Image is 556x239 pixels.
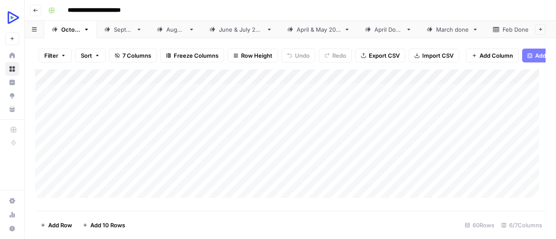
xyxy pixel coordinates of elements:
span: Add Column [480,51,513,60]
span: Sort [81,51,92,60]
span: Add Row [48,221,72,229]
span: Row Height [241,51,272,60]
button: Import CSV [409,49,459,62]
div: Feb Done [503,25,529,34]
button: Filter [39,49,72,62]
button: Sort [75,49,106,62]
button: Row Height [228,49,278,62]
span: Undo [295,51,310,60]
a: Opportunities [5,89,19,103]
span: Add 10 Rows [90,221,125,229]
div: [DATE] & [DATE] [297,25,341,34]
span: Export CSV [369,51,400,60]
div: April Done [374,25,402,34]
span: Redo [332,51,346,60]
a: Insights [5,75,19,89]
button: 7 Columns [109,49,157,62]
a: March done [419,21,486,38]
a: Feb Done [486,21,546,38]
button: Undo [281,49,315,62]
a: Your Data [5,102,19,116]
button: Help + Support [5,222,19,236]
a: Home [5,49,19,62]
div: [DATE] [61,25,80,34]
a: Browse [5,62,19,76]
button: Add Row [35,218,77,232]
a: April Done [357,21,419,38]
div: [DATE] [114,25,132,34]
a: Settings [5,194,19,208]
div: [DATE] & [DATE] [219,25,263,34]
a: Usage [5,208,19,222]
button: Add Column [466,49,519,62]
a: [DATE] & [DATE] [280,21,357,38]
span: Filter [44,51,58,60]
a: [DATE] & [DATE] [202,21,280,38]
div: [DATE] [166,25,185,34]
a: [DATE] [44,21,97,38]
button: Add 10 Rows [77,218,130,232]
a: [DATE] [97,21,149,38]
button: Redo [319,49,352,62]
button: Workspace: OpenReplay [5,7,19,29]
button: Export CSV [355,49,405,62]
img: OpenReplay Logo [5,10,21,26]
div: 60 Rows [461,218,498,232]
span: 7 Columns [122,51,151,60]
span: Import CSV [422,51,453,60]
div: 6/7 Columns [498,218,546,232]
span: Freeze Columns [174,51,218,60]
div: March done [436,25,469,34]
button: Freeze Columns [160,49,224,62]
a: [DATE] [149,21,202,38]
